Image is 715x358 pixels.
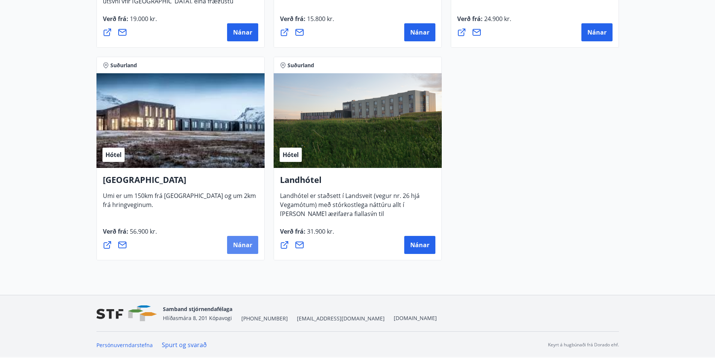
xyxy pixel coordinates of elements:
span: [EMAIL_ADDRESS][DOMAIN_NAME] [297,315,385,322]
h4: [GEOGRAPHIC_DATA] [103,174,258,191]
a: [DOMAIN_NAME] [394,314,437,322]
span: Verð frá : [280,227,334,242]
h4: Landhótel [280,174,435,191]
span: Nánar [233,28,252,36]
span: Suðurland [110,62,137,69]
span: Nánar [410,241,429,249]
span: Verð frá : [103,227,157,242]
span: 31.900 kr. [306,227,334,236]
span: Nánar [587,28,607,36]
p: Keyrt á hugbúnaði frá Dorado ehf. [548,341,619,348]
span: Umi er um 150km frá [GEOGRAPHIC_DATA] og um 2km frá hringveginum. [103,192,256,215]
span: 56.900 kr. [128,227,157,236]
a: Persónuverndarstefna [96,341,153,349]
img: vjCaq2fThgY3EUYqSgpjEiBg6WP39ov69hlhuPVN.png [96,305,157,322]
span: 15.800 kr. [306,15,334,23]
span: 24.900 kr. [483,15,511,23]
span: Hlíðasmára 8, 201 Kópavogi [163,314,232,322]
span: Verð frá : [280,15,334,29]
button: Nánar [581,23,613,41]
span: Nánar [410,28,429,36]
button: Nánar [404,236,435,254]
button: Nánar [404,23,435,41]
button: Nánar [227,23,258,41]
span: Samband stjórnendafélaga [163,305,232,313]
span: Hótel [105,151,122,159]
span: Verð frá : [103,15,157,29]
span: Hótel [283,151,299,159]
span: [PHONE_NUMBER] [241,315,288,322]
span: Nánar [233,241,252,249]
span: 19.000 kr. [128,15,157,23]
span: Suðurland [288,62,314,69]
a: Spurt og svarað [162,341,207,349]
span: Verð frá : [457,15,511,29]
button: Nánar [227,236,258,254]
span: Landhótel er staðsett í Landsveit (vegur nr. 26 hjá Vegamótum) með stórkostlega náttúru allt í [P... [280,192,420,242]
